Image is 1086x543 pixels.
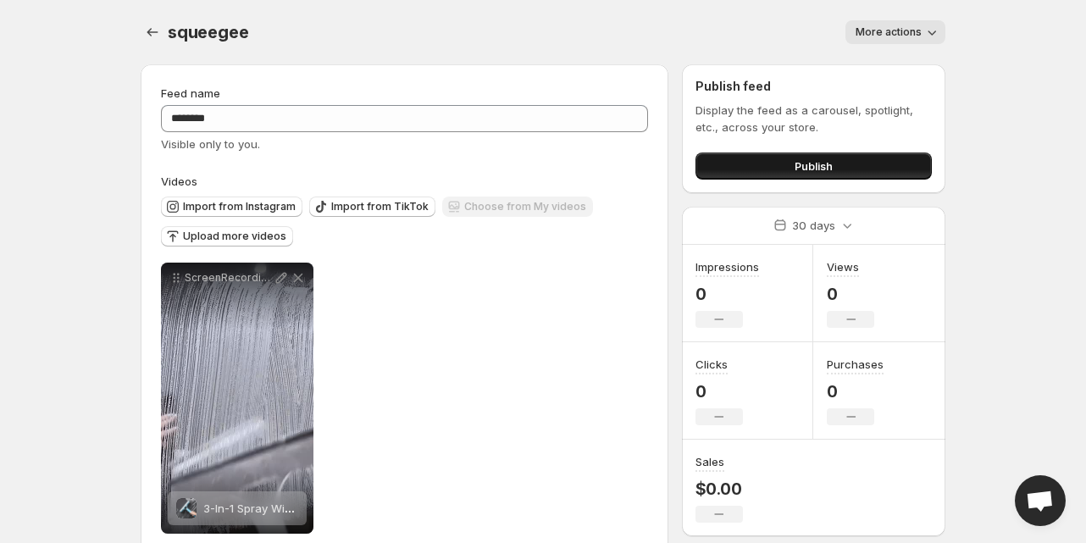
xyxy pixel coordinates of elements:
button: Import from Instagram [161,197,302,217]
div: ScreenRecording_[DATE] 13-00-39_13-In-1 Spray Window & Mirror Squeegee3-In-1 Spray Window & Mirro... [161,263,313,534]
p: 0 [695,284,759,304]
h3: Clicks [695,356,728,373]
button: Import from TikTok [309,197,435,217]
p: 0 [695,381,743,402]
h3: Impressions [695,258,759,275]
p: 0 [827,381,884,402]
span: 3-In-1 Spray Window & Mirror Squeegee [203,501,418,515]
h3: Purchases [827,356,884,373]
h3: Views [827,258,859,275]
p: 0 [827,284,874,304]
button: Upload more videos [161,226,293,247]
a: Open chat [1015,475,1066,526]
span: squeegee [168,22,248,42]
p: Display the feed as a carousel, spotlight, etc., across your store. [695,102,932,136]
button: Publish [695,152,932,180]
h3: Sales [695,453,724,470]
p: $0.00 [695,479,743,499]
h2: Publish feed [695,78,932,95]
p: ScreenRecording_[DATE] 13-00-39_1 [185,271,273,285]
span: Publish [795,158,833,175]
button: More actions [845,20,945,44]
img: 3-In-1 Spray Window & Mirror Squeegee [176,498,197,518]
span: Import from Instagram [183,200,296,213]
p: 30 days [792,217,835,234]
span: Visible only to you. [161,137,260,151]
span: Videos [161,175,197,188]
span: Feed name [161,86,220,100]
span: Upload more videos [183,230,286,243]
span: Import from TikTok [331,200,429,213]
span: More actions [856,25,922,39]
button: Settings [141,20,164,44]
